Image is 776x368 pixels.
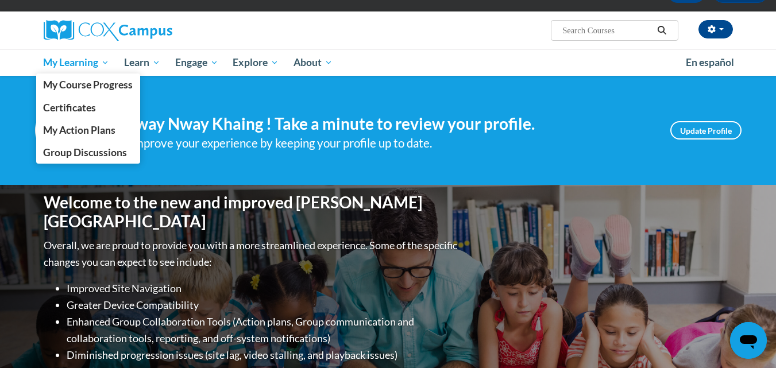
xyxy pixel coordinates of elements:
[67,347,460,363] li: Diminished progression issues (site lag, video stalling, and playback issues)
[44,193,460,231] h1: Welcome to the new and improved [PERSON_NAME][GEOGRAPHIC_DATA]
[67,313,460,347] li: Enhanced Group Collaboration Tools (Action plans, Group communication and collaboration tools, re...
[44,20,262,41] a: Cox Campus
[43,56,109,69] span: My Learning
[225,49,286,76] a: Explore
[44,237,460,270] p: Overall, we are proud to provide you with a more streamlined experience. Some of the specific cha...
[43,102,96,114] span: Certificates
[67,280,460,297] li: Improved Site Navigation
[35,104,87,156] img: Profile Image
[686,56,734,68] span: En español
[36,96,141,119] a: Certificates
[43,124,115,136] span: My Action Plans
[678,51,742,75] a: En español
[36,141,141,164] a: Group Discussions
[670,121,742,140] a: Update Profile
[36,49,117,76] a: My Learning
[43,146,127,158] span: Group Discussions
[104,134,653,153] div: Help improve your experience by keeping your profile up to date.
[36,73,141,96] a: My Course Progress
[561,24,653,37] input: Search Courses
[104,114,653,134] h4: Hi Nway Nway Khaing ! Take a minute to review your profile.
[124,56,160,69] span: Learn
[730,322,767,359] iframe: Button to launch messaging window
[294,56,333,69] span: About
[117,49,168,76] a: Learn
[175,56,218,69] span: Engage
[26,49,750,76] div: Main menu
[286,49,340,76] a: About
[233,56,279,69] span: Explore
[43,79,133,91] span: My Course Progress
[44,20,172,41] img: Cox Campus
[36,119,141,141] a: My Action Plans
[67,297,460,313] li: Greater Device Compatibility
[653,24,670,37] button: Search
[168,49,226,76] a: Engage
[698,20,733,38] button: Account Settings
